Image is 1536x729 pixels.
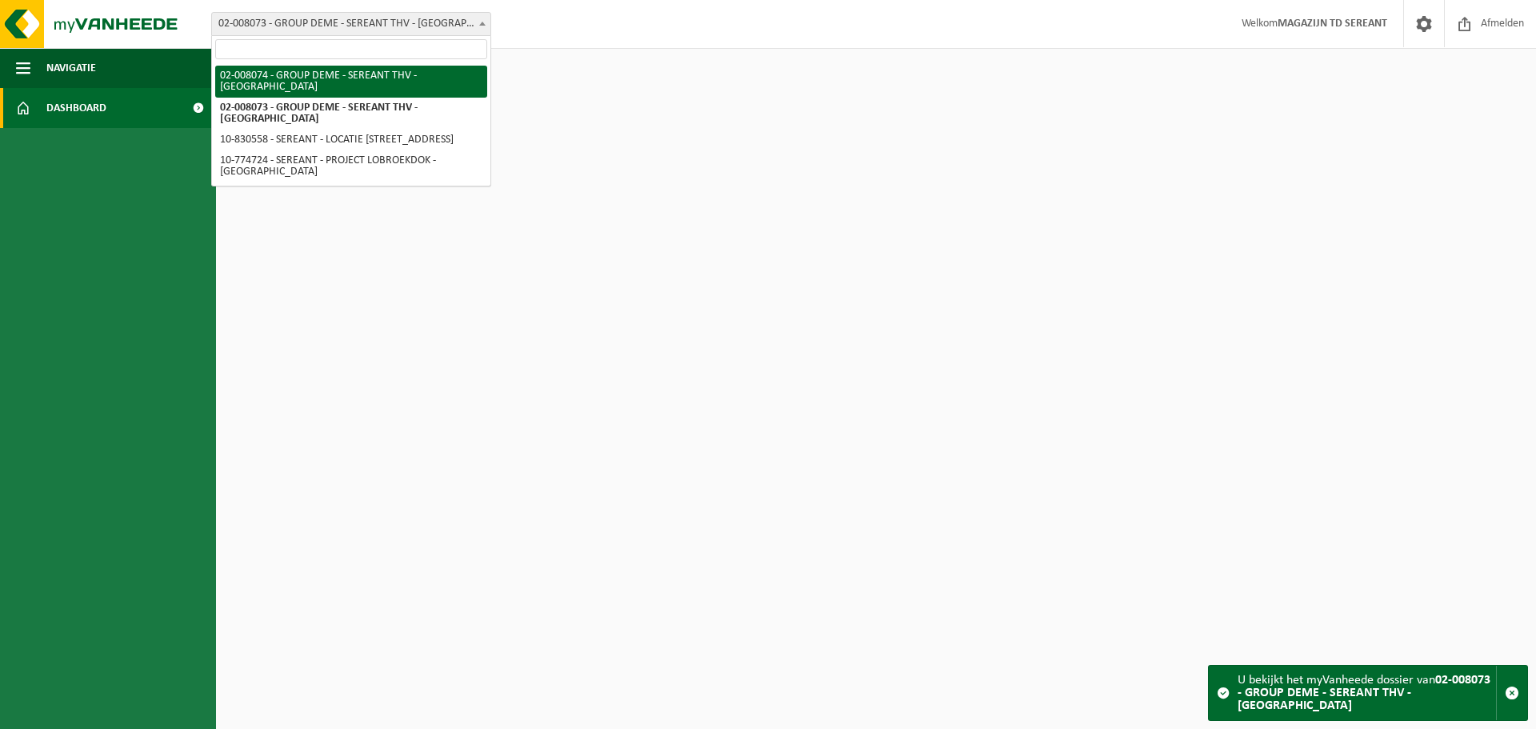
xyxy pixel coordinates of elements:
[212,13,490,35] span: 02-008073 - GROUP DEME - SEREANT THV - ANTWERPEN
[46,48,96,88] span: Navigatie
[1278,18,1387,30] strong: MAGAZIJN TD SEREANT
[215,130,487,150] li: 10-830558 - SEREANT - LOCATIE [STREET_ADDRESS]
[46,88,106,128] span: Dashboard
[1238,674,1490,712] strong: 02-008073 - GROUP DEME - SEREANT THV - [GEOGRAPHIC_DATA]
[1238,666,1496,720] div: U bekijkt het myVanheede dossier van
[215,66,487,98] li: 02-008074 - GROUP DEME - SEREANT THV - [GEOGRAPHIC_DATA]
[215,150,487,182] li: 10-774724 - SEREANT - PROJECT LOBROEKDOK - [GEOGRAPHIC_DATA]
[215,98,487,130] li: 02-008073 - GROUP DEME - SEREANT THV - [GEOGRAPHIC_DATA]
[211,12,491,36] span: 02-008073 - GROUP DEME - SEREANT THV - ANTWERPEN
